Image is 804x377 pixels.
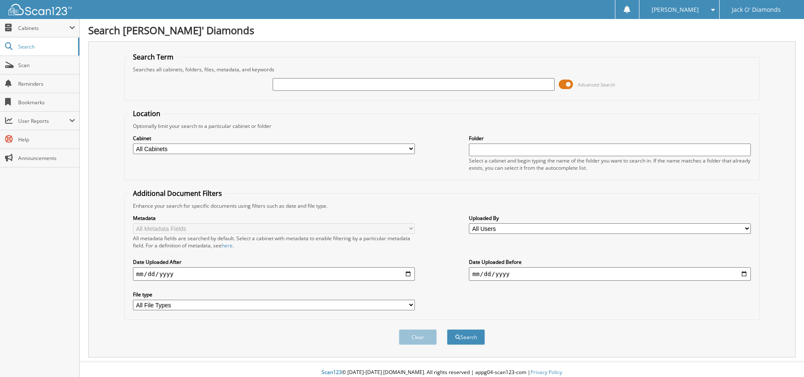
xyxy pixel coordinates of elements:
span: Bookmarks [18,99,75,106]
div: Optionally limit your search to a particular cabinet or folder [129,122,755,130]
div: Searches all cabinets, folders, files, metadata, and keywords [129,66,755,73]
button: Clear [399,329,437,345]
img: scan123-logo-white.svg [8,4,72,15]
span: Advanced Search [578,81,615,88]
legend: Additional Document Filters [129,189,226,198]
button: Search [447,329,485,345]
label: Date Uploaded Before [469,258,751,266]
input: end [469,267,751,281]
h1: Search [PERSON_NAME]' Diamonds [88,23,796,37]
span: Help [18,136,75,143]
a: Privacy Policy [531,369,562,376]
span: Scan [18,62,75,69]
div: All metadata fields are searched by default. Select a cabinet with metadata to enable filtering b... [133,235,415,249]
span: Reminders [18,80,75,87]
span: User Reports [18,117,69,125]
div: Enhance your search for specific documents using filters such as date and file type. [129,202,755,209]
span: Cabinets [18,24,69,32]
span: Search [18,43,74,50]
span: Scan123 [322,369,342,376]
legend: Search Term [129,52,178,62]
label: Uploaded By [469,214,751,222]
label: File type [133,291,415,298]
a: here [222,242,233,249]
label: Metadata [133,214,415,222]
input: start [133,267,415,281]
span: [PERSON_NAME] [652,7,699,12]
legend: Location [129,109,165,118]
span: Announcements [18,155,75,162]
label: Folder [469,135,751,142]
div: Select a cabinet and begin typing the name of the folder you want to search in. If the name match... [469,157,751,171]
label: Cabinet [133,135,415,142]
span: Jack O' Diamonds [732,7,781,12]
label: Date Uploaded After [133,258,415,266]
